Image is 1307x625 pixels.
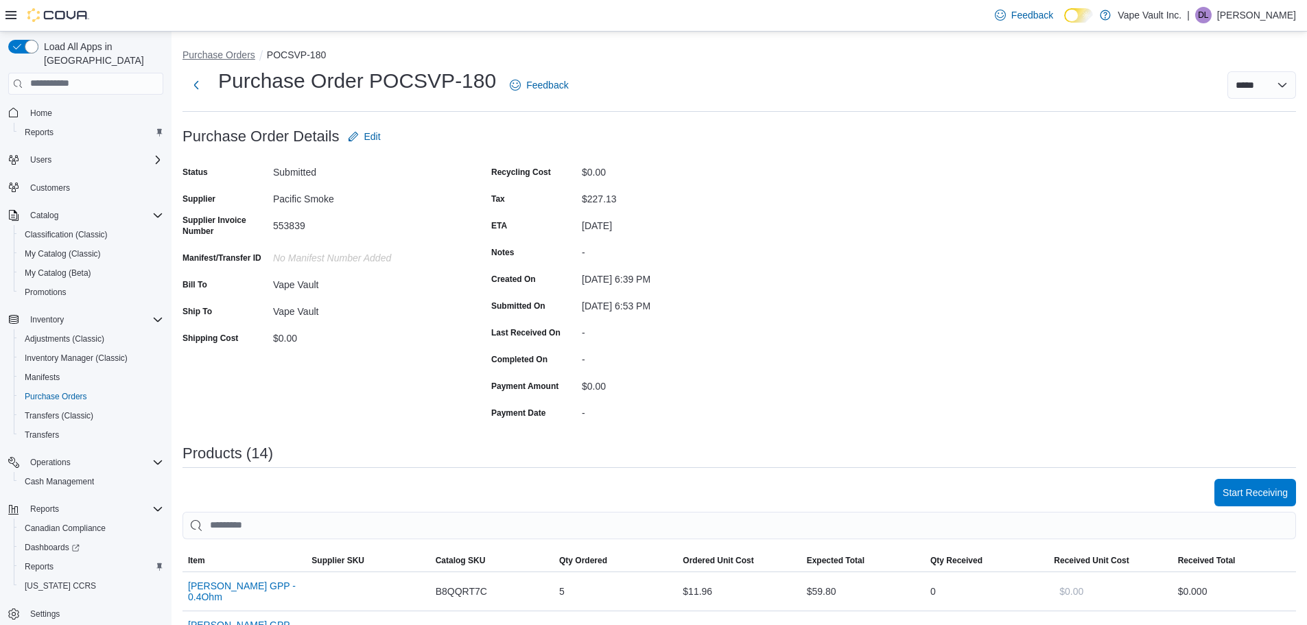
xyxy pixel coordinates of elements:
div: - [582,349,766,365]
div: Submitted [273,161,457,178]
button: Purchase Orders [14,387,169,406]
a: Reports [19,124,59,141]
label: Recycling Cost [491,167,551,178]
button: Users [25,152,57,168]
span: Canadian Compliance [25,523,106,534]
a: Cash Management [19,473,99,490]
div: Pacific Smoke [273,188,457,204]
span: Customers [30,182,70,193]
label: Payment Amount [491,381,558,392]
button: Reports [14,123,169,142]
div: $227.13 [582,188,766,204]
span: Canadian Compliance [19,520,163,536]
nav: An example of EuiBreadcrumbs [182,48,1296,64]
button: Received Total [1173,550,1296,571]
button: Next [182,71,210,99]
button: Canadian Compliance [14,519,169,538]
div: Vape Vault [273,274,457,290]
span: Qty Received [930,555,982,566]
button: Qty Ordered [554,550,677,571]
div: - [582,402,766,418]
label: Bill To [182,279,207,290]
span: My Catalog (Beta) [19,265,163,281]
span: [US_STATE] CCRS [25,580,96,591]
span: My Catalog (Classic) [25,248,101,259]
button: Reports [3,499,169,519]
a: Feedback [504,71,574,99]
button: Inventory [25,311,69,328]
button: Supplier SKU [306,550,429,571]
span: Catalog [25,207,163,224]
label: Tax [491,193,505,204]
a: Classification (Classic) [19,226,113,243]
div: [DATE] 6:53 PM [582,295,766,311]
label: Manifest/Transfer ID [182,252,261,263]
label: Created On [491,274,536,285]
button: Edit [342,123,386,150]
button: Purchase Orders [182,49,255,60]
button: Users [3,150,169,169]
span: Promotions [19,284,163,300]
span: Qty Ordered [559,555,607,566]
span: Received Total [1178,555,1236,566]
label: Submitted On [491,300,545,311]
a: Manifests [19,369,65,386]
div: $0.00 [582,161,766,178]
span: Users [25,152,163,168]
button: POCSVP-180 [267,49,326,60]
span: Washington CCRS [19,578,163,594]
button: Start Receiving [1214,479,1296,506]
span: Inventory [30,314,64,325]
span: Inventory [25,311,163,328]
button: Customers [3,178,169,198]
label: Ship To [182,306,212,317]
label: Notes [491,247,514,258]
span: Received Unit Cost [1054,555,1129,566]
span: Manifests [25,372,60,383]
a: Inventory Manager (Classic) [19,350,133,366]
div: $0.00 [582,375,766,392]
div: Darren Lopes [1195,7,1212,23]
span: Classification (Classic) [25,229,108,240]
button: Cash Management [14,472,169,491]
a: Settings [25,606,65,622]
a: Customers [25,180,75,196]
a: My Catalog (Classic) [19,246,106,262]
button: My Catalog (Classic) [14,244,169,263]
span: Classification (Classic) [19,226,163,243]
span: DL [1198,7,1208,23]
a: Home [25,105,58,121]
span: Manifests [19,369,163,386]
button: Catalog [3,206,169,225]
p: Vape Vault Inc. [1118,7,1181,23]
button: Settings [3,604,169,624]
button: Operations [25,454,76,471]
button: Catalog [25,207,64,224]
p: | [1187,7,1190,23]
button: Inventory Manager (Classic) [14,349,169,368]
a: Purchase Orders [19,388,93,405]
span: Cash Management [25,476,94,487]
button: Transfers [14,425,169,445]
button: Transfers (Classic) [14,406,169,425]
label: ETA [491,220,507,231]
span: Edit [364,130,381,143]
button: Reports [14,557,169,576]
a: Feedback [989,1,1059,29]
a: Adjustments (Classic) [19,331,110,347]
button: [US_STATE] CCRS [14,576,169,595]
button: Qty Received [925,550,1048,571]
label: Status [182,167,208,178]
a: Transfers (Classic) [19,408,99,424]
button: My Catalog (Beta) [14,263,169,283]
span: Purchase Orders [19,388,163,405]
span: Home [25,104,163,121]
span: Expected Total [807,555,864,566]
button: [PERSON_NAME] GPP - 0.4Ohm [188,580,301,602]
span: My Catalog (Classic) [19,246,163,262]
label: Completed On [491,354,547,365]
label: Supplier [182,193,215,204]
button: Promotions [14,283,169,302]
div: - [582,322,766,338]
span: $0.00 [1059,585,1083,598]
